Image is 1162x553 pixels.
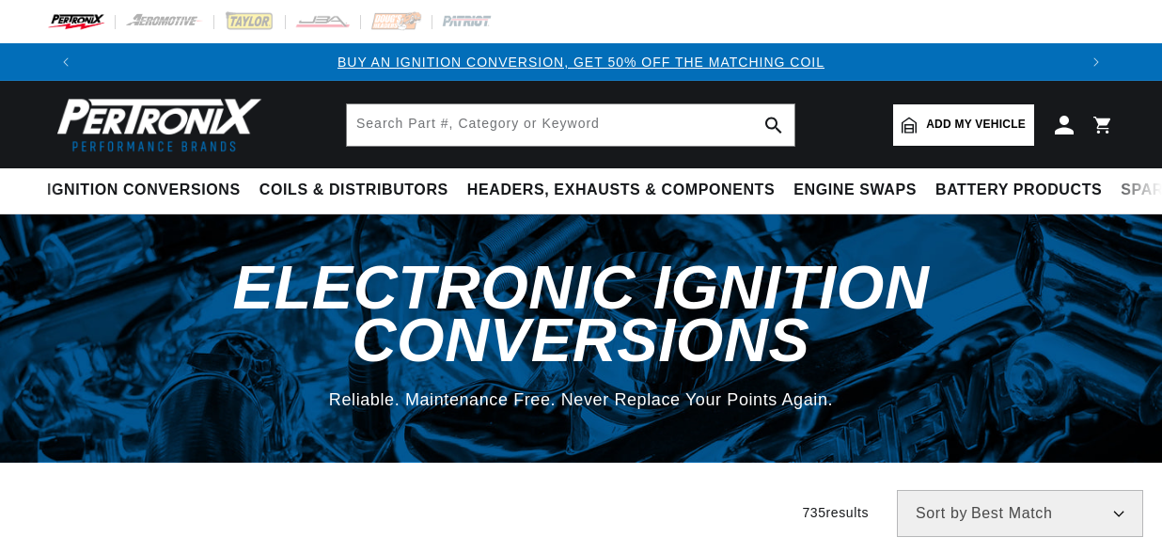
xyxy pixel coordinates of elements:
[47,168,250,213] summary: Ignition Conversions
[458,168,784,213] summary: Headers, Exhausts & Components
[250,168,458,213] summary: Coils & Distributors
[1077,43,1115,81] button: Translation missing: en.sections.announcements.next_announcement
[926,116,1026,134] span: Add my vehicle
[47,43,85,81] button: Translation missing: en.sections.announcements.previous_announcement
[233,253,930,373] span: Electronic Ignition Conversions
[793,181,917,200] span: Engine Swaps
[897,490,1143,537] select: Sort by
[893,104,1034,146] a: Add my vehicle
[753,104,794,146] button: search button
[802,505,869,520] span: 735 results
[926,168,1111,213] summary: Battery Products
[47,92,263,157] img: Pertronix
[329,390,833,409] span: Reliable. Maintenance Free. Never Replace Your Points Again.
[259,181,448,200] span: Coils & Distributors
[916,506,967,521] span: Sort by
[85,52,1077,72] div: Announcement
[784,168,926,213] summary: Engine Swaps
[935,181,1102,200] span: Battery Products
[338,55,824,70] a: BUY AN IGNITION CONVERSION, GET 50% OFF THE MATCHING COIL
[47,181,241,200] span: Ignition Conversions
[347,104,794,146] input: Search Part #, Category or Keyword
[85,52,1077,72] div: 1 of 3
[467,181,775,200] span: Headers, Exhausts & Components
